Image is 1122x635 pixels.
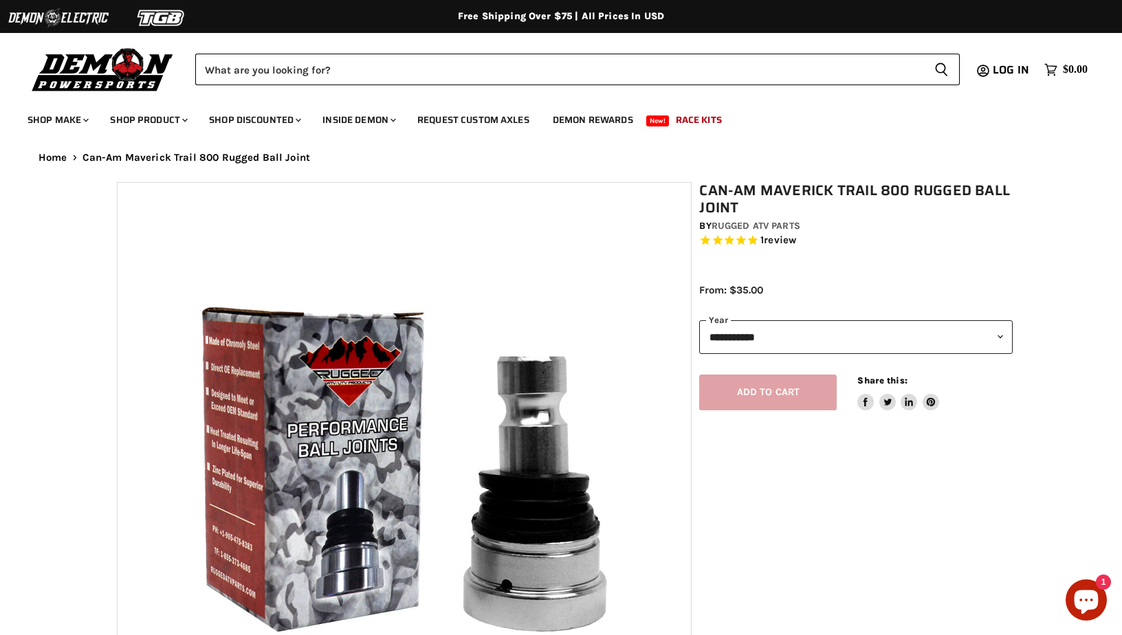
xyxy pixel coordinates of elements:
a: Race Kits [665,106,732,134]
span: review [764,234,796,247]
a: Log in [987,64,1037,76]
span: From: $35.00 [699,284,763,296]
inbox-online-store-chat: Shopify online store chat [1061,579,1111,624]
div: Free Shipping Over $75 | All Prices In USD [11,10,1111,23]
a: Shop Make [17,106,97,134]
div: by [699,219,1013,234]
span: New! [646,115,670,126]
img: Demon Electric Logo 2 [7,5,110,31]
nav: Breadcrumbs [11,152,1111,164]
span: Log in [993,61,1029,78]
img: Demon Powersports [27,45,178,93]
input: Search [195,54,923,85]
span: 1 reviews [760,234,796,247]
a: $0.00 [1037,60,1094,80]
img: TGB Logo 2 [110,5,213,31]
a: Request Custom Axles [407,106,540,134]
a: Demon Rewards [542,106,643,134]
button: Search [923,54,960,85]
select: year [699,320,1013,354]
span: Share this: [857,375,907,386]
span: Rated 5.0 out of 5 stars 1 reviews [699,234,1013,248]
a: Shop Product [100,106,196,134]
form: Product [195,54,960,85]
span: $0.00 [1063,63,1088,76]
a: Shop Discounted [199,106,309,134]
h1: Can-Am Maverick Trail 800 Rugged Ball Joint [699,182,1013,216]
aside: Share this: [857,375,939,411]
ul: Main menu [17,100,1084,134]
a: Rugged ATV Parts [712,220,800,232]
a: Inside Demon [312,106,404,134]
span: Can-Am Maverick Trail 800 Rugged Ball Joint [82,152,310,164]
a: Home [38,152,67,164]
